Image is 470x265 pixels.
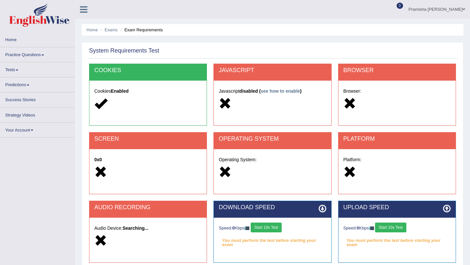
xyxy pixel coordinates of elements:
[343,223,451,234] div: Speed: Kbps
[261,88,300,94] a: see how to enable
[94,157,102,162] strong: 0x0
[219,204,326,211] h2: DOWNLOAD SPEED
[397,3,403,9] span: 0
[0,32,75,45] a: Home
[239,88,302,94] strong: disabled ( )
[94,204,202,211] h2: AUDIO RECORDING
[219,157,326,162] h5: Operating System:
[219,236,326,245] em: You must perform the test before starting your exam
[343,89,451,94] h5: Browser:
[219,136,326,142] h2: OPERATING SYSTEM
[119,27,163,33] li: Exam Requirements
[357,226,359,230] strong: 0
[0,62,75,75] a: Tests
[343,204,451,211] h2: UPLOAD SPEED
[86,27,98,32] a: Home
[343,136,451,142] h2: PLATFORM
[94,136,202,142] h2: SCREEN
[105,27,118,32] a: Exams
[94,226,202,231] h5: Audio Device:
[244,226,249,230] img: ajax-loader-fb-connection.gif
[0,108,75,120] a: Strategy Videos
[343,236,451,245] em: You must perform the test before starting your exam
[343,157,451,162] h5: Platform:
[122,226,148,231] strong: Searching...
[0,77,75,90] a: Predictions
[0,92,75,105] a: Success Stories
[0,47,75,60] a: Practice Questions
[369,226,374,230] img: ajax-loader-fb-connection.gif
[94,89,202,94] h5: Cookies
[219,67,326,74] h2: JAVASCRIPT
[219,223,326,234] div: Speed: Kbps
[111,88,129,94] strong: Enabled
[94,67,202,74] h2: COOKIES
[251,223,282,232] button: Start 10s Test
[89,48,159,54] h2: System Requirements Test
[343,67,451,74] h2: BROWSER
[0,123,75,135] a: Your Account
[232,226,235,230] strong: 0
[375,223,406,232] button: Start 10s Test
[219,89,326,94] h5: Javascript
